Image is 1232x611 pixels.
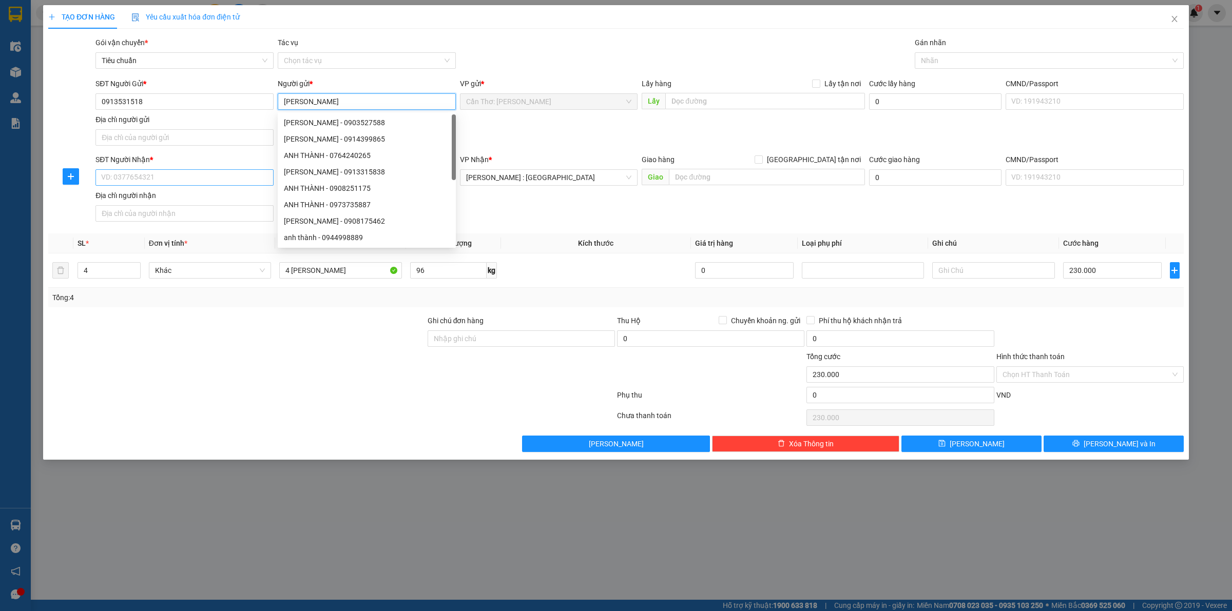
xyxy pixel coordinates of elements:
span: VND [996,391,1011,399]
div: anh thành - 0944998889 [284,232,450,243]
input: 0 [695,262,794,279]
span: printer [1072,440,1080,448]
div: Địa chỉ người nhận [95,190,274,201]
input: VD: Bàn, Ghế [279,262,401,279]
span: [GEOGRAPHIC_DATA] tận nơi [763,154,865,165]
div: Nguyễn Thanh Thạnh - 0903527588 [278,114,456,131]
span: Phí thu hộ khách nhận trả [815,315,906,326]
span: Tiêu chuẩn [102,53,267,68]
span: Tổng cước [806,352,840,361]
div: ANH THÀNH - 0973735887 [284,199,450,210]
span: close [1170,15,1179,23]
div: ANH THÀNH - 0908251175 [278,180,456,196]
div: ANH THÀNH - 0973735887 [278,196,456,213]
button: plus [1170,262,1180,279]
span: save [938,440,946,448]
button: save[PERSON_NAME] [901,436,1042,452]
div: Địa chỉ người gửi [95,114,274,125]
div: [PERSON_NAME] - 0914399865 [284,133,450,145]
button: delete [52,262,69,279]
span: TẠO ĐƠN HÀNG [48,13,115,21]
label: Cước giao hàng [869,155,920,164]
div: [PERSON_NAME] - 0913315838 [284,166,450,178]
span: kg [487,262,497,279]
span: [PERSON_NAME] [950,438,1005,449]
th: Loại phụ phí [798,233,928,253]
label: Gán nhãn [915,38,946,47]
span: [PERSON_NAME] [589,438,644,449]
span: delete [778,440,785,448]
span: Lấy [642,93,665,109]
span: Kích thước [578,239,613,247]
div: [PERSON_NAME] - 0903527588 [284,117,450,128]
div: [PERSON_NAME] - 0908175462 [284,215,450,227]
input: Ghi chú đơn hàng [428,330,615,347]
div: Anh Thành - 0914399865 [278,131,456,147]
span: Cước hàng [1063,239,1099,247]
div: ANh Thanh - 0908175462 [278,213,456,229]
div: CMND/Passport [1006,78,1184,89]
div: SĐT Người Gửi [95,78,274,89]
button: plus [63,168,79,185]
th: Ghi chú [928,233,1058,253]
div: VP gửi [460,78,638,89]
label: Cước lấy hàng [869,80,915,88]
span: Giá trị hàng [695,239,733,247]
div: Người gửi [278,78,456,89]
input: Dọc đường [669,169,865,185]
div: SĐT Người Nhận [95,154,274,165]
span: Giao hàng [642,155,675,164]
span: Khác [155,263,265,278]
button: Close [1160,5,1189,34]
span: Yêu cầu xuất hóa đơn điện tử [131,13,240,21]
span: plus [48,13,55,21]
span: Thu Hộ [617,317,641,325]
div: Chưa thanh toán [616,410,805,428]
label: Ghi chú đơn hàng [428,317,484,325]
input: Cước lấy hàng [869,93,1002,110]
span: Chuyển khoản ng. gửi [727,315,804,326]
span: Đơn vị tính [149,239,187,247]
div: ANH THÀNH - 0764240265 [278,147,456,164]
span: Hồ Chí Minh : Kho Quận 12 [466,170,632,185]
input: Địa chỉ của người nhận [95,205,274,222]
div: anh thành - 0944998889 [278,229,456,246]
img: icon [131,13,140,22]
button: printer[PERSON_NAME] và In [1044,436,1184,452]
span: [PERSON_NAME] và In [1084,438,1156,449]
input: Dọc đường [665,93,865,109]
span: Lấy tận nơi [820,78,865,89]
span: Giao [642,169,669,185]
span: plus [63,172,79,181]
span: VP Nhận [460,155,489,164]
div: Phụ thu [616,389,805,407]
label: Hình thức thanh toán [996,352,1065,361]
input: Ghi Chú [932,262,1054,279]
label: Tác vụ [278,38,298,47]
input: Địa chỉ của người gửi [95,129,274,146]
span: Gói vận chuyển [95,38,148,47]
span: plus [1170,266,1179,274]
div: CMND/Passport [1006,154,1184,165]
button: [PERSON_NAME] [522,436,709,452]
div: ANH THÀNH - 0908251175 [284,183,450,194]
span: Xóa Thông tin [789,438,834,449]
span: Lấy hàng [642,80,671,88]
div: Tổng: 4 [52,292,475,303]
div: ANH THÀNH - 0764240265 [284,150,450,161]
button: deleteXóa Thông tin [712,436,899,452]
div: anh Thanh - 0913315838 [278,164,456,180]
input: Cước giao hàng [869,169,1002,186]
span: Cần Thơ: Kho Ninh Kiều [466,94,632,109]
span: SL [78,239,86,247]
